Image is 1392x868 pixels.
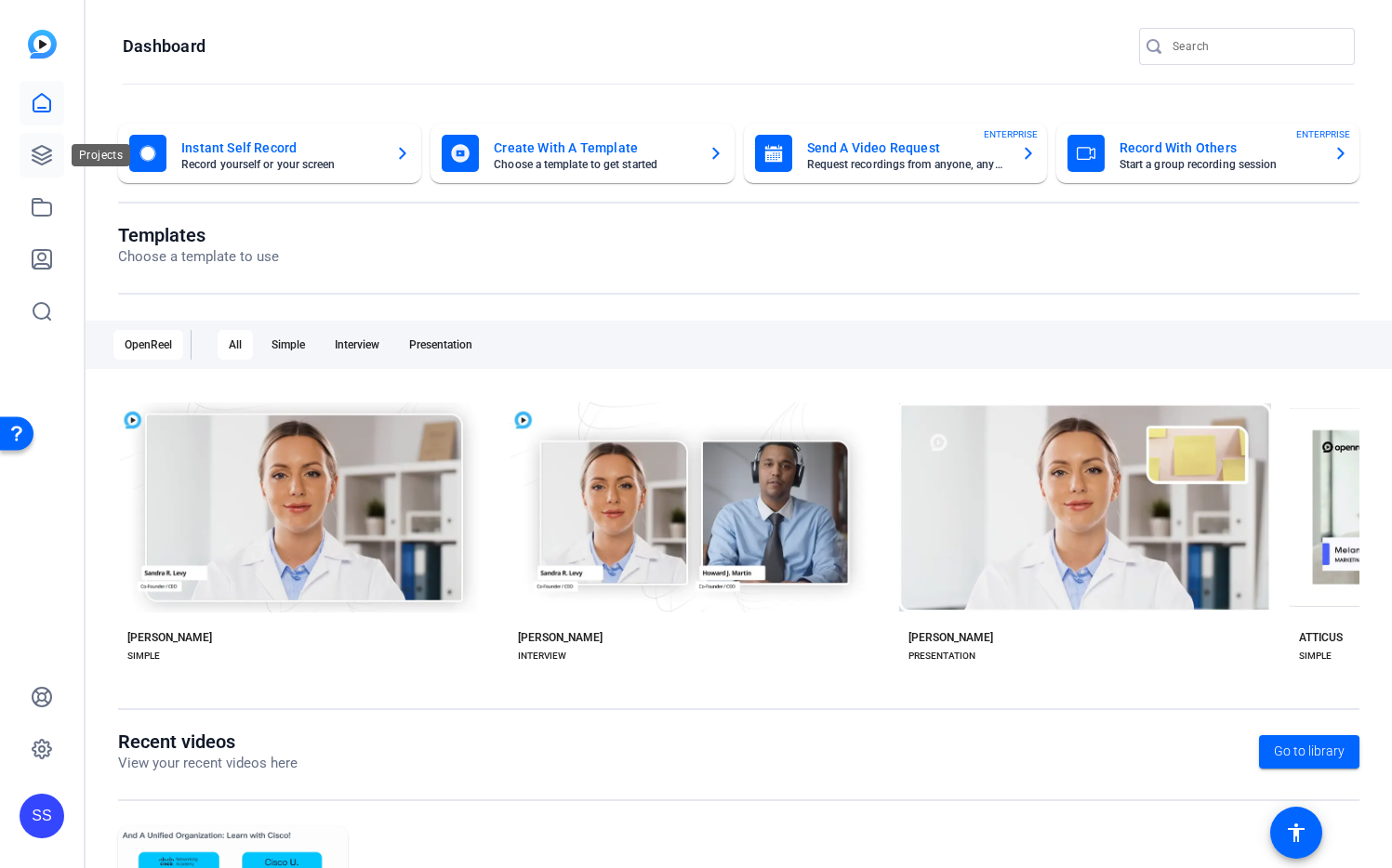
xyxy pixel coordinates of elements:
[181,159,380,170] mat-card-subtitle: Record yourself or your screen
[908,630,993,645] div: [PERSON_NAME]
[1120,159,1319,170] mat-card-subtitle: Start a group recording session
[908,649,975,664] div: PRESENTATION
[118,224,279,246] h1: Templates
[127,630,212,645] div: [PERSON_NAME]
[1120,137,1319,159] mat-card-title: Record With Others
[984,127,1038,141] span: ENTERPRISE
[744,124,1047,183] button: Send A Video RequestRequest recordings from anyone, anywhereENTERPRISE
[1296,127,1350,141] span: ENTERPRISE
[1299,649,1332,664] div: SIMPLE
[1285,822,1307,844] mat-icon: accessibility
[1056,124,1359,183] button: Record With OthersStart a group recording sessionENTERPRISE
[1274,742,1345,761] span: Go to library
[118,753,298,774] p: View your recent videos here
[807,137,1006,159] mat-card-title: Send A Video Request
[1259,735,1359,769] a: Go to library
[20,794,64,838] div: SS
[518,630,603,645] div: [PERSON_NAME]
[494,137,693,159] mat-card-title: Create With A Template
[431,124,734,183] button: Create With A TemplateChoose a template to get started
[1173,35,1340,58] input: Search
[123,35,205,58] h1: Dashboard
[72,144,130,166] div: Projects
[518,649,566,664] div: INTERVIEW
[113,330,183,360] div: OpenReel
[127,649,160,664] div: SIMPLE
[1299,630,1343,645] div: ATTICUS
[118,124,421,183] button: Instant Self RecordRecord yourself or your screen
[260,330,316,360] div: Simple
[28,30,57,59] img: blue-gradient.svg
[398,330,484,360] div: Presentation
[807,159,1006,170] mat-card-subtitle: Request recordings from anyone, anywhere
[324,330,391,360] div: Interview
[118,246,279,268] p: Choose a template to use
[218,330,253,360] div: All
[118,730,298,753] h1: Recent videos
[494,159,693,170] mat-card-subtitle: Choose a template to get started
[181,137,380,159] mat-card-title: Instant Self Record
